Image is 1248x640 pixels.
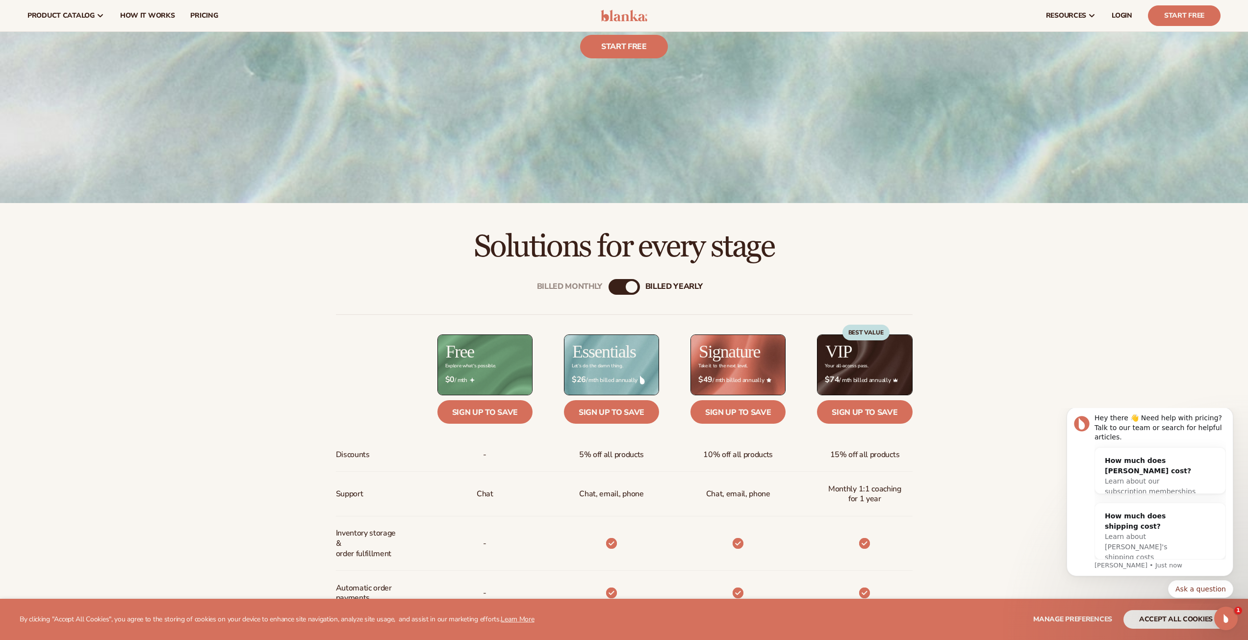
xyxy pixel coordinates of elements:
span: Learn about our subscription memberships [53,69,144,87]
span: - [483,584,486,602]
h2: Essentials [572,343,636,360]
a: Sign up to save [564,400,659,424]
div: Hey there 👋 Need help with pricing? Talk to our team or search for helpful articles. [43,5,174,34]
span: / mth [445,375,525,384]
div: Explore what's possible. [445,363,496,369]
div: Your all-access pass. [825,363,868,369]
a: Start free [580,35,668,58]
a: Sign up to save [437,400,533,424]
span: / mth billed annually [825,375,904,384]
span: resources [1046,12,1086,20]
p: Chat, email, phone [579,485,643,503]
span: How It Works [120,12,175,20]
button: Quick reply: Ask a question [116,172,181,190]
span: Chat, email, phone [706,485,770,503]
span: Learn about [PERSON_NAME]'s shipping costs [53,125,115,153]
div: Message content [43,5,174,152]
div: Take it to the next level. [698,363,748,369]
span: 1 [1234,607,1242,614]
div: How much does shipping cost?Learn about [PERSON_NAME]'s shipping costs [43,95,154,162]
button: accept all cookies [1123,610,1228,629]
div: Billed Monthly [537,282,603,292]
p: Chat [477,485,493,503]
strong: $0 [445,375,455,384]
div: How much does [PERSON_NAME] cost? [53,48,144,68]
a: Start Free [1148,5,1221,26]
strong: $74 [825,375,839,384]
span: Monthly 1:1 coaching for 1 year [825,480,904,509]
div: How much does shipping cost? [53,103,144,124]
span: pricing [190,12,218,20]
button: Manage preferences [1033,610,1112,629]
span: Discounts [336,446,370,464]
img: Free_Icon_bb6e7c7e-73f8-44bd-8ed0-223ea0fc522e.png [470,378,475,383]
div: How much does [PERSON_NAME] cost?Learn about our subscription memberships [43,40,154,97]
img: Signature_BG_eeb718c8-65ac-49e3-a4e5-327c6aa73146.jpg [691,335,785,394]
img: Crown_2d87c031-1b5a-4345-8312-a4356ddcde98.png [893,378,898,383]
span: LOGIN [1112,12,1132,20]
iframe: Intercom notifications message [1052,408,1248,604]
div: BEST VALUE [842,325,890,340]
span: 10% off all products [703,446,773,464]
h2: VIP [825,343,852,360]
a: Sign up to save [817,400,912,424]
span: / mth billed annually [698,375,778,384]
img: logo [601,10,647,22]
img: Star_6.png [766,378,771,382]
strong: $26 [572,375,586,384]
img: Profile image for Lee [22,8,38,24]
p: By clicking "Accept All Cookies", you agree to the storing of cookies on your device to enhance s... [20,615,535,624]
a: Learn More [501,614,534,624]
h2: Free [446,343,474,360]
a: Sign up to save [690,400,786,424]
span: Inventory storage & order fulfillment [336,524,401,563]
span: Automatic order payments [336,579,401,608]
div: billed Yearly [645,282,703,292]
img: drop.png [640,376,645,384]
p: Message from Lee, sent Just now [43,153,174,162]
span: Manage preferences [1033,614,1112,624]
img: VIP_BG_199964bd-3653-43bc-8a67-789d2d7717b9.jpg [817,335,912,394]
span: / mth billed annually [572,375,651,384]
iframe: Intercom live chat [1214,607,1238,630]
span: product catalog [27,12,95,20]
h2: Signature [699,343,760,360]
p: - [483,535,486,553]
strong: $49 [698,375,713,384]
img: Essentials_BG_9050f826-5aa9-47d9-a362-757b82c62641.jpg [564,335,659,394]
div: Quick reply options [15,172,181,190]
span: Support [336,485,363,503]
h2: Solutions for every stage [27,230,1221,263]
div: Let’s do the damn thing. [572,363,623,369]
img: free_bg.png [438,335,532,394]
span: - [483,446,486,464]
span: 15% off all products [830,446,900,464]
span: 5% off all products [579,446,644,464]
